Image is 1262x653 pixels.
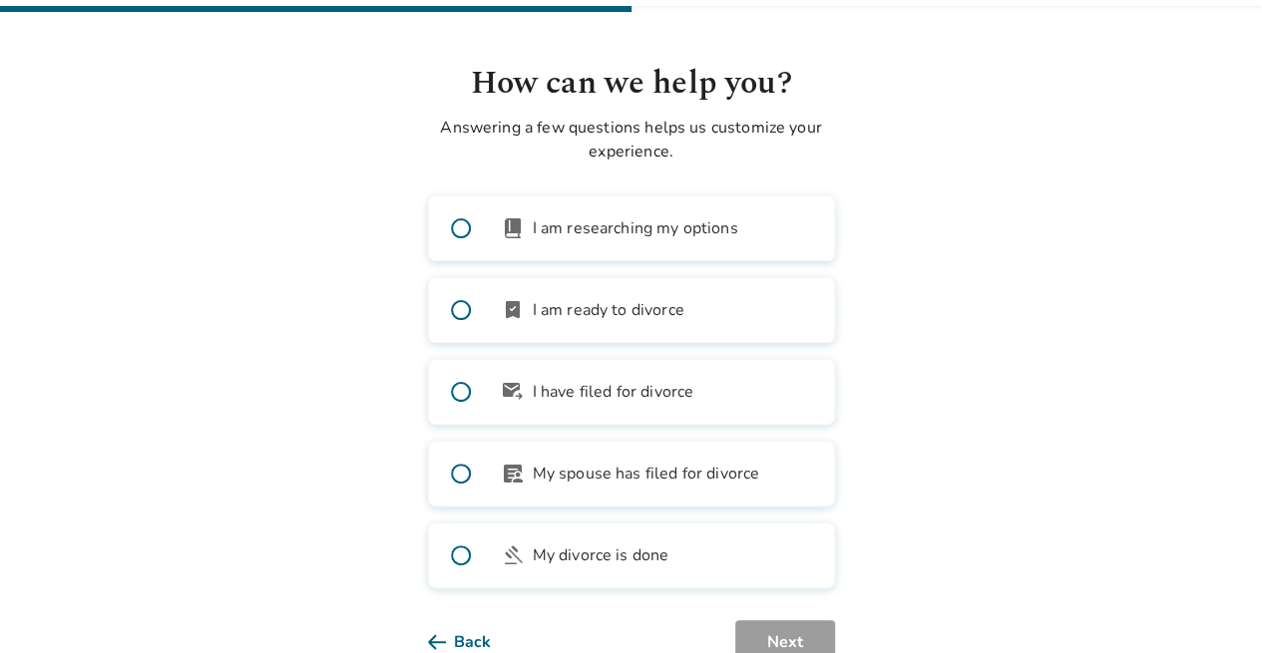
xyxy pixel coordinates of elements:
[428,60,835,108] h1: How can we help you?
[533,380,694,404] span: I have filed for divorce
[533,543,669,567] span: My divorce is done
[501,380,525,404] span: outgoing_mail
[533,216,738,240] span: I am researching my options
[501,543,525,567] span: gavel
[428,116,835,163] p: Answering a few questions helps us customize your experience.
[533,462,760,486] span: My spouse has filed for divorce
[501,462,525,486] span: article_person
[501,216,525,240] span: book_2
[501,298,525,322] span: bookmark_check
[1162,557,1262,653] iframe: Chat Widget
[533,298,684,322] span: I am ready to divorce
